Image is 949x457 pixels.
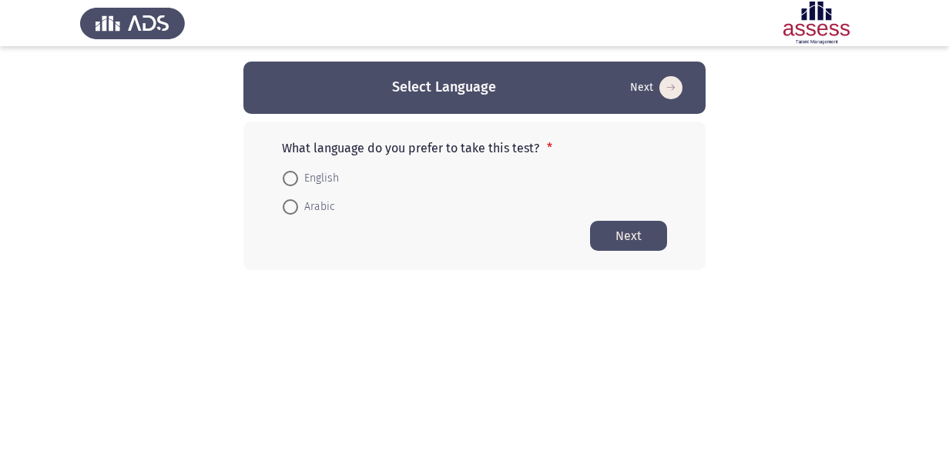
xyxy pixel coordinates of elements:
span: Arabic [298,198,335,216]
h3: Select Language [392,78,496,97]
button: Start assessment [590,221,667,251]
p: What language do you prefer to take this test? [282,141,667,155]
img: Assess Talent Management logo [80,2,185,45]
button: Start assessment [625,75,687,100]
span: English [298,169,339,188]
img: Assessment logo of ASSESS Situational Judgement Assessment (EN/AR) THL [764,2,869,45]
